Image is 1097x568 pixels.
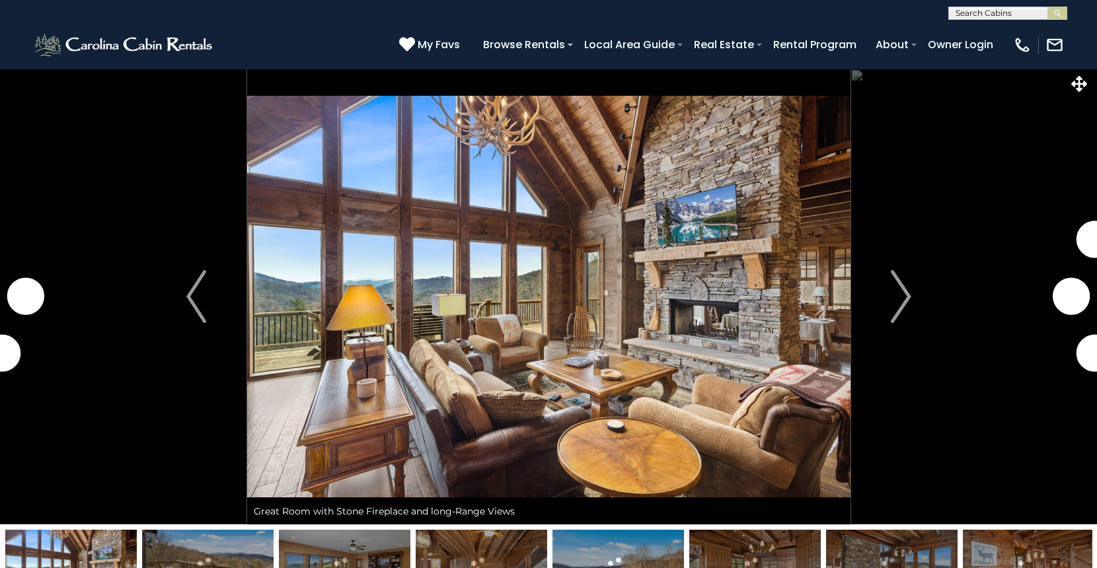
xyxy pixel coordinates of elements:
[33,32,216,58] img: White-1-2.png
[687,33,761,56] a: Real Estate
[1013,36,1032,54] img: phone-regular-white.png
[186,270,206,323] img: arrow
[851,69,952,524] button: Next
[578,33,681,56] a: Local Area Guide
[767,33,863,56] a: Rental Program
[146,69,247,524] button: Previous
[891,270,911,323] img: arrow
[921,33,1000,56] a: Owner Login
[399,36,463,53] a: My Favs
[247,498,851,524] div: Great Room with Stone Fireplace and long-Range Views
[869,33,915,56] a: About
[418,36,460,53] span: My Favs
[476,33,572,56] a: Browse Rentals
[1045,36,1064,54] img: mail-regular-white.png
